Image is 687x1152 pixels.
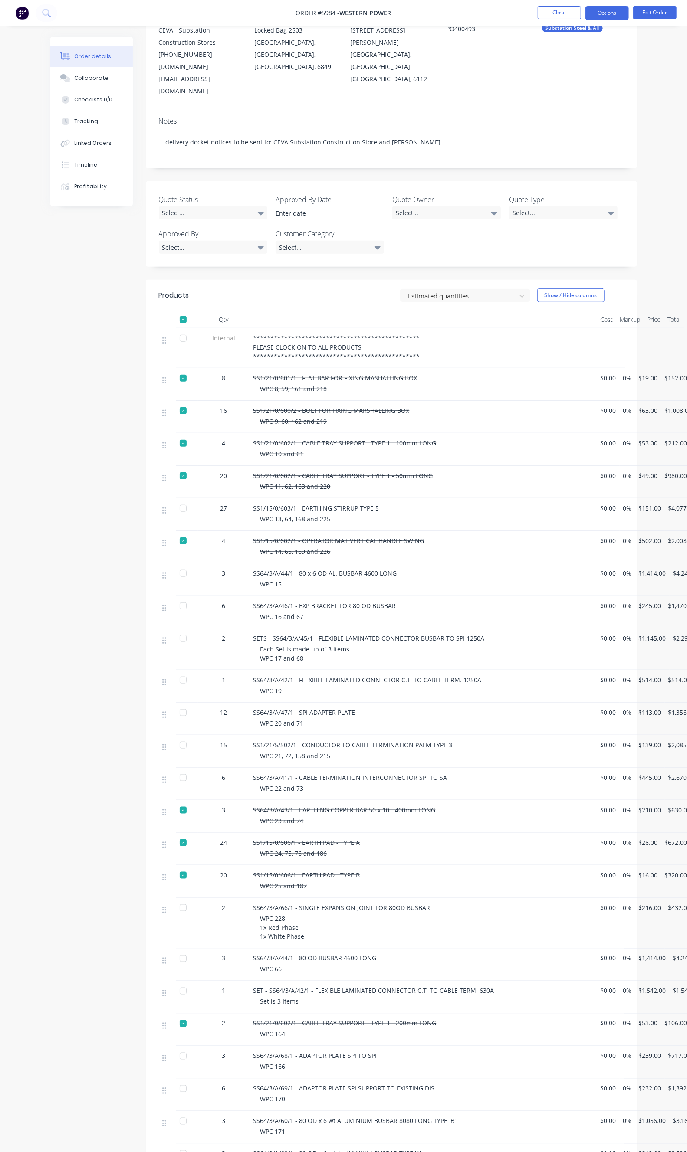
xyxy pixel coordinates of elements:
[159,61,241,97] div: [DOMAIN_NAME][EMAIL_ADDRESS][DOMAIN_NAME]
[623,675,632,684] span: 0%
[623,373,632,383] span: 0%
[260,965,282,973] span: WPC 66
[222,675,226,684] span: 1
[222,773,226,782] span: 6
[597,311,617,328] div: Cost
[623,1051,632,1060] span: 0%
[222,805,226,815] span: 3
[74,52,111,60] div: Order details
[50,111,133,132] button: Tracking
[159,129,624,155] div: delivery docket notices to be sent to: CEVA Substation Construction Store and [PERSON_NAME]
[509,194,618,205] label: Quote Type
[260,417,327,425] span: WPC 9, 60, 162 and 219
[601,406,616,415] span: $0.00
[222,1084,226,1093] span: 6
[509,206,618,219] div: Select...
[639,838,658,847] span: $28.00
[601,634,616,643] span: $0.00
[639,373,658,383] span: $19.00
[601,1084,616,1093] span: $0.00
[601,569,616,578] span: $0.00
[585,6,629,20] button: Options
[50,176,133,197] button: Profitability
[253,471,433,480] span: SS1/21/0/602/1 - CABLE TRAY SUPPORT - TYPE 1 - 50mm LONG
[260,817,304,825] span: WPC 23 and 74
[253,903,431,912] span: SS64/3/A/66/1 - SINGLE EXPANSION JOINT FOR 80OD BUSBAR
[253,537,424,545] span: SS1/15/0/602/1 - OPERATOR MAT VERTICAL HANDLE SWING
[50,89,133,111] button: Checklists 0/0
[159,229,267,239] label: Approved By
[446,24,528,36] div: PO400493
[601,504,616,513] span: $0.00
[623,708,632,717] span: 0%
[639,471,658,480] span: $49.00
[253,439,437,447] span: SS1/21/0/602/1 - CABLE TRAY SUPPORT - TYPE 1 - 100mm LONG
[639,708,661,717] span: $113.00
[222,1019,226,1028] span: 2
[260,385,327,393] span: WPC 8, 59, 161 and 218
[74,74,108,82] div: Collaborate
[617,311,644,328] div: Markup
[260,1063,286,1071] span: WPC 166
[253,1019,437,1028] span: SS1/21/0/602/1 - CABLE TRAY SUPPORT - TYPE 1 - 200mm LONG
[260,612,304,621] span: WPC 16 and 67
[260,547,331,556] span: WPC 14, 65, 169 and 226
[639,773,661,782] span: $445.00
[542,24,603,32] div: Substation Steel & Ali
[639,986,666,995] span: $1,542.00
[623,569,632,578] span: 0%
[601,675,616,684] span: $0.00
[639,406,658,415] span: $63.00
[350,24,432,85] div: [STREET_ADDRESS][PERSON_NAME][GEOGRAPHIC_DATA], [GEOGRAPHIC_DATA], [GEOGRAPHIC_DATA], 6112
[253,954,377,962] span: SS64/3/A/44/1 - 80 OD BUSBAR 4600 LONG
[220,471,227,480] span: 20
[639,954,666,963] span: $1,414.00
[350,49,432,85] div: [GEOGRAPHIC_DATA], [GEOGRAPHIC_DATA], [GEOGRAPHIC_DATA], 6112
[50,46,133,67] button: Order details
[222,1116,226,1126] span: 3
[601,601,616,610] span: $0.00
[222,373,226,383] span: 8
[639,871,658,880] span: $16.00
[254,24,336,36] div: Locked Bag 2503
[222,536,226,545] span: 4
[253,871,360,879] span: SS1/15/0/606/1 - EARTH PAD - TYPE B
[601,805,616,815] span: $0.00
[601,903,616,912] span: $0.00
[260,998,299,1006] span: Set is 3 Items
[639,439,658,448] span: $53.00
[639,634,666,643] span: $1,145.00
[623,740,632,749] span: 0%
[159,117,624,125] div: Notes
[633,6,677,19] button: Edit Order
[623,504,632,513] span: 0%
[253,773,447,782] span: SS64/3/A/41/1 - CABLE TERMINATION INTERCONNECTOR SPI TO SA
[253,676,482,684] span: SS64/3/A/42/1 - FLEXIBLE LAMINATED CONNECTOR C.T. TO CABLE TERM. 1250A
[222,954,226,963] span: 3
[253,1084,435,1093] span: SS64/3/A/69/1 - ADAPTOR PLATE SPI SUPPORT TO EXISTING DIS
[601,1116,616,1126] span: $0.00
[623,1019,632,1028] span: 0%
[664,311,684,328] div: Total
[623,406,632,415] span: 0%
[220,708,227,717] span: 12
[260,1095,286,1103] span: WPC 170
[253,374,417,382] span: SS1/21/0/601/1 - FLAT BAR FOR FIXING MASHALLING BOX
[159,49,241,61] div: [PHONE_NUMBER]
[639,536,661,545] span: $502.00
[74,118,98,125] div: Tracking
[222,439,226,448] span: 4
[340,9,391,17] a: Western Power
[601,838,616,847] span: $0.00
[623,838,632,847] span: 0%
[601,439,616,448] span: $0.00
[253,1117,456,1125] span: SS64/3/A/60/1 - 80 OD x 6 wt ALUMINIUM BUSBAR 8080 LONG TYPE 'B'
[159,24,241,49] div: CEVA - Substation Construction Stores
[623,805,632,815] span: 0%
[623,471,632,480] span: 0%
[623,1084,632,1093] span: 0%
[253,741,453,749] span: SS1/21/5/502/1 - CONDUCTOR TO CABLE TERMINATION PALM TYPE 3
[639,1051,661,1060] span: $239.00
[639,601,661,610] span: $245.00
[253,838,360,847] span: SS1/15/0/606/1 - EARTH PAD - TYPE A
